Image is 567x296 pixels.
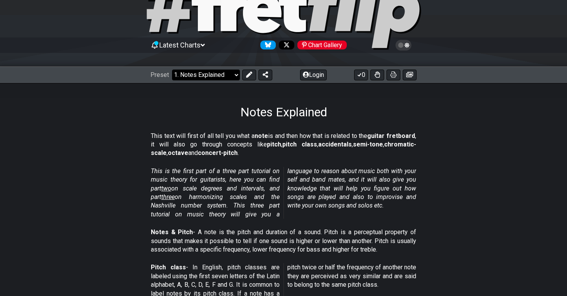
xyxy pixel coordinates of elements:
[297,41,347,49] div: Chart Gallery
[403,70,417,80] button: Create image
[159,41,201,49] span: Latest Charts
[151,228,193,236] strong: Notes & Pitch
[353,141,383,148] strong: semi-tone
[161,193,175,201] span: three
[172,70,240,80] select: Preset
[240,105,327,119] h1: Notes Explained
[151,228,416,254] p: - A note is the pitch and duration of a sound. Pitch is a perceptual property of sounds that make...
[151,132,416,158] p: This text will first of all tell you what a is and then how that is related to the , it will also...
[318,141,352,148] strong: accidentals
[399,42,408,49] span: Toggle light / dark theme
[151,167,416,218] em: This is the first part of a three part tutorial on music theory for guitarists, here you can find...
[258,70,272,80] button: Share Preset
[367,132,415,139] strong: guitar fretboard
[257,41,276,49] a: Follow #fretflip at Bluesky
[161,185,171,192] span: two
[168,149,188,157] strong: octave
[276,41,294,49] a: Follow #fretflip at X
[267,141,281,148] strong: pitch
[370,70,384,80] button: Toggle Dexterity for all fretkits
[150,71,169,78] span: Preset
[255,132,268,139] strong: note
[294,41,347,49] a: #fretflip at Pinterest
[151,264,186,271] strong: Pitch class
[386,70,400,80] button: Print
[300,70,327,80] button: Login
[354,70,368,80] button: 0
[198,149,238,157] strong: concert-pitch
[242,70,256,80] button: Edit Preset
[282,141,317,148] strong: pitch class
